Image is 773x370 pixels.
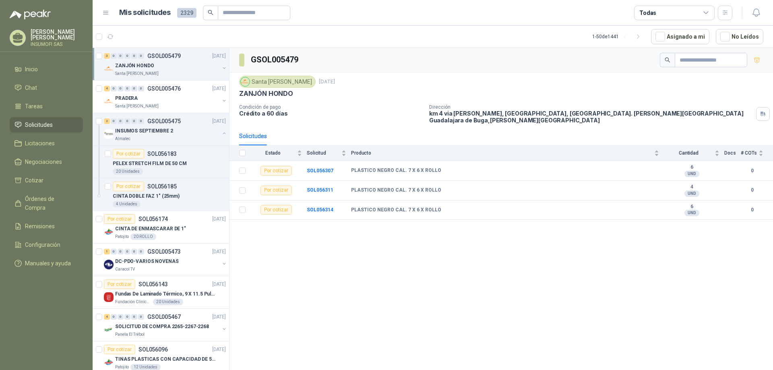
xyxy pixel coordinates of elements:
[351,167,441,174] b: PLASTICO NEGRO CAL. 7 X 6 X ROLLO
[307,187,333,193] a: SOL056311
[118,249,124,254] div: 0
[177,8,196,18] span: 2329
[93,211,229,244] a: Por cotizarSOL056174[DATE] Company LogoCINTA DE ENMASCARAR DE 1"Patojito20 ROLLO
[212,85,226,93] p: [DATE]
[104,64,114,74] img: Company Logo
[741,206,763,214] b: 0
[741,186,763,194] b: 0
[104,97,114,106] img: Company Logo
[111,118,117,124] div: 0
[124,249,130,254] div: 0
[684,171,699,177] div: UND
[111,86,117,91] div: 0
[118,86,124,91] div: 0
[104,345,135,354] div: Por cotizar
[104,260,114,269] img: Company Logo
[212,313,226,321] p: [DATE]
[25,194,75,212] span: Órdenes de Compra
[115,103,159,110] p: Santa [PERSON_NAME]
[239,76,316,88] div: Santa [PERSON_NAME]
[664,150,713,156] span: Cantidad
[351,187,441,194] b: PLASTICO NEGRO CAL. 7 X 6 X ROLLO
[212,248,226,256] p: [DATE]
[239,104,423,110] p: Condición de pago
[25,176,43,185] span: Cotizar
[115,266,135,273] p: Caracol TV
[138,314,144,320] div: 0
[429,104,753,110] p: Dirección
[115,95,138,102] p: PRADERA
[147,184,177,189] p: SOL056185
[208,10,213,15] span: search
[212,346,226,353] p: [DATE]
[115,70,159,77] p: Santa [PERSON_NAME]
[25,240,60,249] span: Configuración
[25,120,53,129] span: Solicitudes
[307,207,333,213] a: SOL056314
[31,42,83,47] p: INSUMOFI SAS
[212,52,226,60] p: [DATE]
[665,57,670,63] span: search
[10,62,83,77] a: Inicio
[10,10,51,19] img: Logo peakr
[115,127,173,135] p: INSUMOS SEPTIEMBRE 2
[115,62,154,70] p: ZANJÓN HONDO
[138,281,168,287] p: SOL056143
[250,150,296,156] span: Estado
[115,290,215,298] p: Fundas De Laminado Térmico, 9 X 11.5 Pulgadas
[115,356,215,363] p: TINAS PLASTICAS CON CAPACIDAD DE 50 KG
[115,331,145,338] p: Panela El Trébol
[307,145,351,161] th: Solicitud
[260,205,292,215] div: Por cotizar
[307,168,333,174] a: SOL056307
[10,256,83,271] a: Manuales y ayuda
[25,139,55,148] span: Licitaciones
[104,292,114,302] img: Company Logo
[239,89,293,98] p: ZANJÓN HONDO
[147,53,181,59] p: GSOL005479
[104,249,110,254] div: 1
[239,110,423,117] p: Crédito a 60 días
[115,299,151,305] p: Fundación Clínica Shaio
[241,77,250,86] img: Company Logo
[664,204,719,210] b: 6
[124,118,130,124] div: 0
[124,86,130,91] div: 0
[111,314,117,320] div: 0
[351,150,653,156] span: Producto
[131,249,137,254] div: 0
[115,234,129,240] p: Patojito
[115,136,130,142] p: Almatec
[104,314,110,320] div: 4
[250,145,307,161] th: Estado
[147,86,181,91] p: GSOL005476
[104,279,135,289] div: Por cotizar
[113,201,141,207] div: 4 Unidades
[239,132,267,141] div: Solicitudes
[138,249,144,254] div: 0
[115,258,178,265] p: DC-PDO-VARIOS NOVENAS
[741,145,773,161] th: # COTs
[147,118,181,124] p: GSOL005475
[93,276,229,309] a: Por cotizarSOL056143[DATE] Company LogoFundas De Laminado Térmico, 9 X 11.5 PulgadasFundación Clí...
[138,216,168,222] p: SOL056174
[115,323,209,331] p: SOLICITUD DE COMPRA 2265-2267-2268
[639,8,656,17] div: Todas
[260,186,292,195] div: Por cotizar
[10,80,83,95] a: Chat
[25,157,62,166] span: Negociaciones
[113,160,187,167] p: PELEX STRETCH FILM DE 50 CM
[111,53,117,59] div: 0
[113,168,143,175] div: 20 Unidades
[124,53,130,59] div: 0
[104,129,114,139] img: Company Logo
[113,149,144,159] div: Por cotizar
[104,51,227,77] a: 3 0 0 0 0 0 GSOL005479[DATE] Company LogoZANJÓN HONDOSanta [PERSON_NAME]
[351,207,441,213] b: PLASTICO NEGRO CAL. 7 X 6 X ROLLO
[147,314,181,320] p: GSOL005467
[113,192,180,200] p: CINTA DOBLE FAZ 1" (25mm)
[115,225,186,233] p: CINTA DE ENMASCARAR DE 1"
[104,214,135,224] div: Por cotizar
